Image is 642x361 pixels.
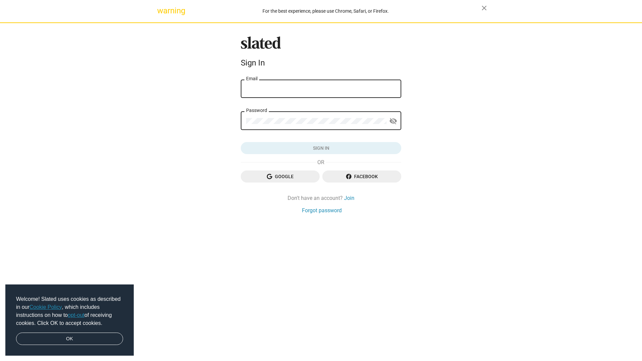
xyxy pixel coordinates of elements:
span: Facebook [328,170,396,183]
button: Google [241,170,320,183]
div: Don't have an account? [241,195,401,202]
mat-icon: warning [157,7,165,15]
a: Join [344,195,354,202]
div: For the best experience, please use Chrome, Safari, or Firefox. [170,7,481,16]
button: Facebook [322,170,401,183]
button: Show password [387,115,400,128]
div: Sign In [241,58,401,68]
a: Forgot password [302,207,342,214]
a: Cookie Policy [29,304,62,310]
a: opt-out [68,312,85,318]
span: Welcome! Slated uses cookies as described in our , which includes instructions on how to of recei... [16,295,123,327]
div: cookieconsent [5,284,134,356]
a: dismiss cookie message [16,333,123,345]
sl-branding: Sign In [241,36,401,71]
span: Google [246,170,314,183]
mat-icon: visibility_off [389,116,397,126]
mat-icon: close [480,4,488,12]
